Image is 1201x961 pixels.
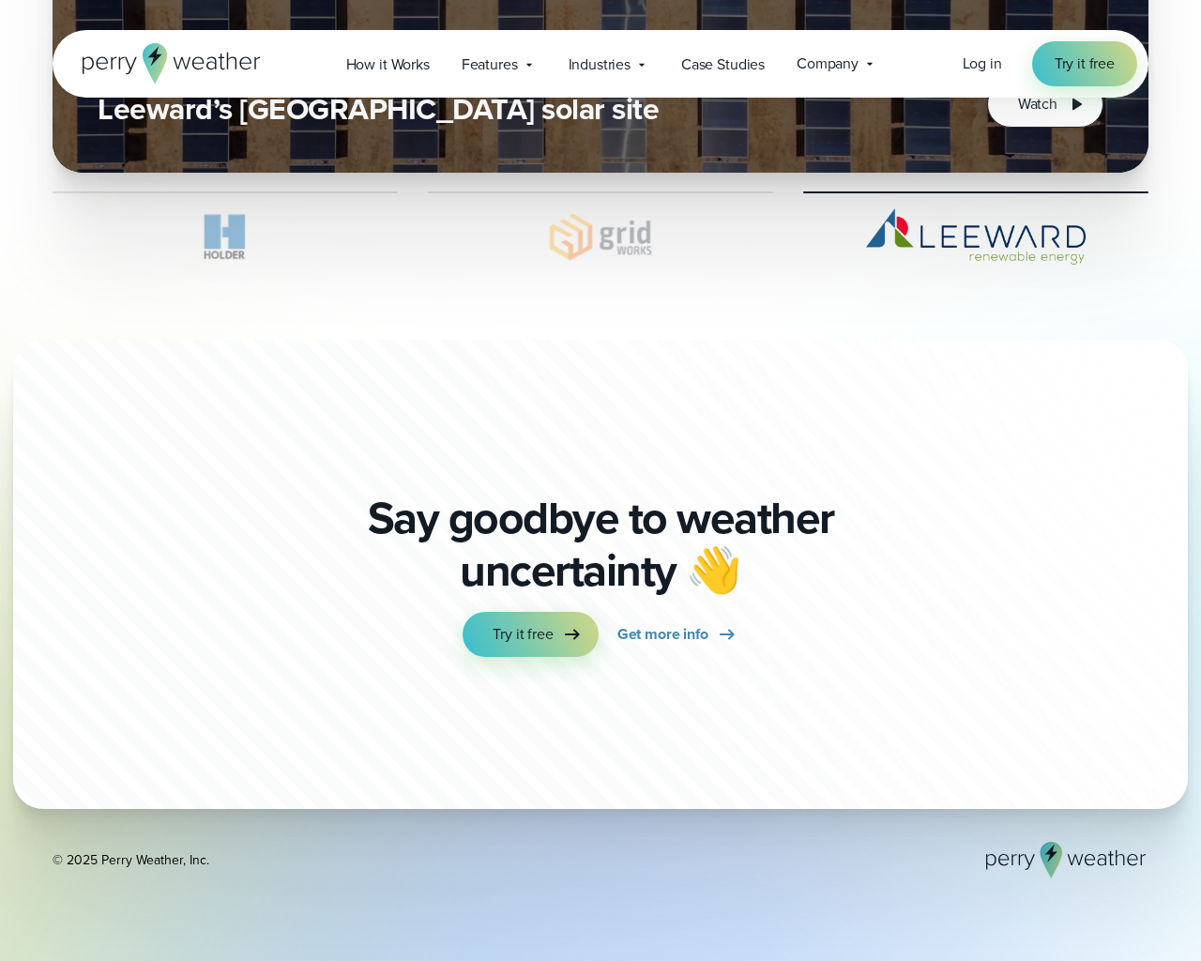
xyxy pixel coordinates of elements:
span: How it Works [346,53,430,76]
span: Industries [569,53,631,76]
a: How it Works [330,45,446,84]
a: Case Studies [665,45,781,84]
div: © 2025 Perry Weather, Inc. [53,850,209,869]
span: Case Studies [681,53,765,76]
a: Get more info [617,612,738,657]
button: Watch [987,81,1103,128]
a: Log in [963,53,1002,75]
span: Get more info [617,623,708,646]
img: Leeward Renewable Energy Logo [803,208,1148,265]
img: Holder.svg [53,208,398,265]
a: Try it free [1032,41,1137,86]
span: Features [462,53,518,76]
p: Say goodbye to weather uncertainty 👋 [360,492,841,597]
span: Company [797,53,859,75]
img: Gridworks.svg [428,208,773,265]
span: Try it free [493,623,553,646]
a: Try it free [463,612,598,657]
span: Try it free [1055,53,1115,75]
h3: Mitigating weather threats and refining EH&S operations at Leeward’s [GEOGRAPHIC_DATA] solar site [98,53,942,128]
span: Watch [1018,93,1057,115]
span: Log in [963,53,1002,74]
